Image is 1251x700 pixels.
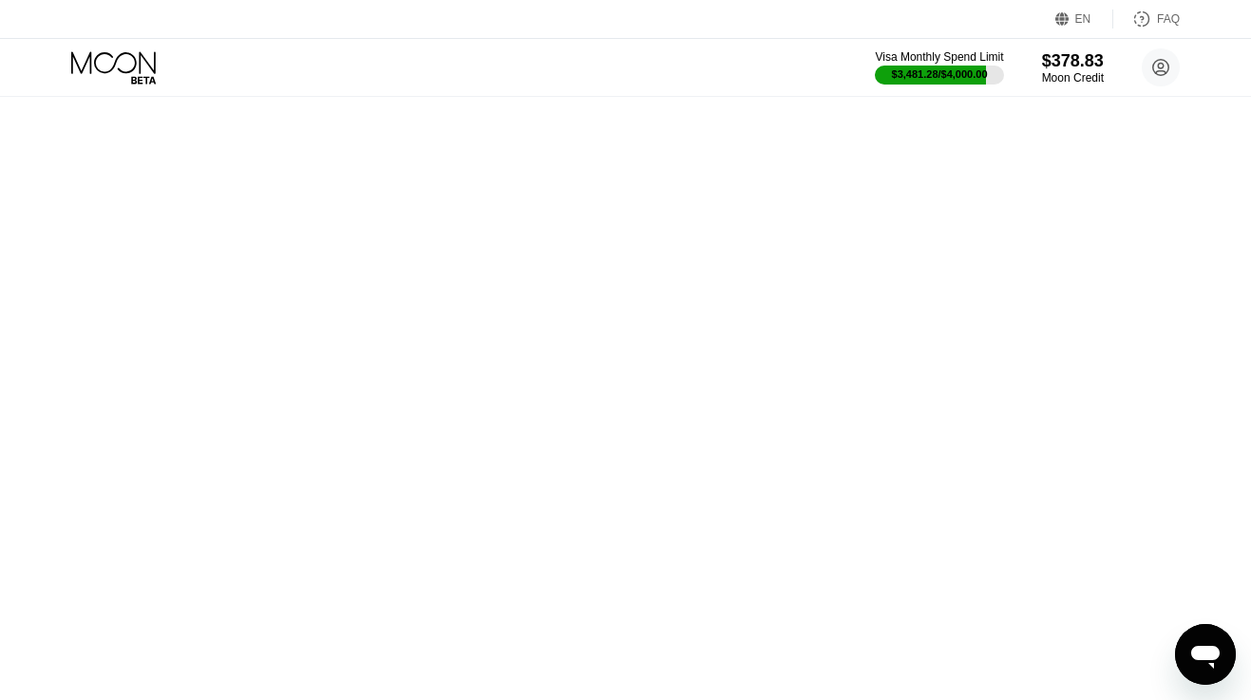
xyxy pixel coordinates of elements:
[1042,51,1104,71] div: $378.83
[1075,12,1091,26] div: EN
[1042,51,1104,85] div: $378.83Moon Credit
[1175,624,1236,685] iframe: Кнопка запуска окна обмена сообщениями
[875,50,1003,85] div: Visa Monthly Spend Limit$3,481.28/$4,000.00
[875,50,1003,64] div: Visa Monthly Spend Limit
[1157,12,1180,26] div: FAQ
[1042,71,1104,85] div: Moon Credit
[1113,9,1180,28] div: FAQ
[892,68,988,80] div: $3,481.28 / $4,000.00
[1055,9,1113,28] div: EN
